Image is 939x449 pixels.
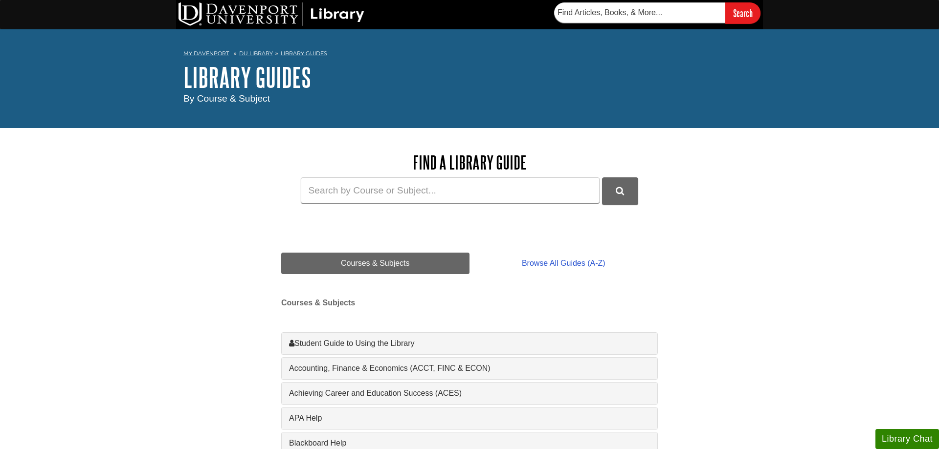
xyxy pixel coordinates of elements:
[183,92,756,106] div: By Course & Subject
[469,253,658,274] a: Browse All Guides (A-Z)
[289,338,650,349] a: Student Guide to Using the Library
[281,50,327,57] a: Library Guides
[239,50,273,57] a: DU Library
[554,2,725,23] input: Find Articles, Books, & More...
[875,429,939,449] button: Library Chat
[281,152,658,172] h2: Find a Library Guide
[183,63,756,92] h1: Library Guides
[616,187,624,195] i: Search Library Guides
[289,412,650,424] a: APA Help
[281,299,658,310] h2: Courses & Subjects
[289,363,650,374] a: Accounting, Finance & Economics (ACCT, FINC & ECON)
[554,2,760,23] form: Searches DU Library's articles, books, and more
[725,2,760,23] input: Search
[281,253,469,274] a: Courses & Subjects
[289,387,650,399] a: Achieving Career and Education Success (ACES)
[183,49,229,58] a: My Davenport
[183,47,756,63] nav: breadcrumb
[289,437,650,449] a: Blackboard Help
[179,2,364,26] img: DU Library
[301,177,600,203] input: Search by Course or Subject...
